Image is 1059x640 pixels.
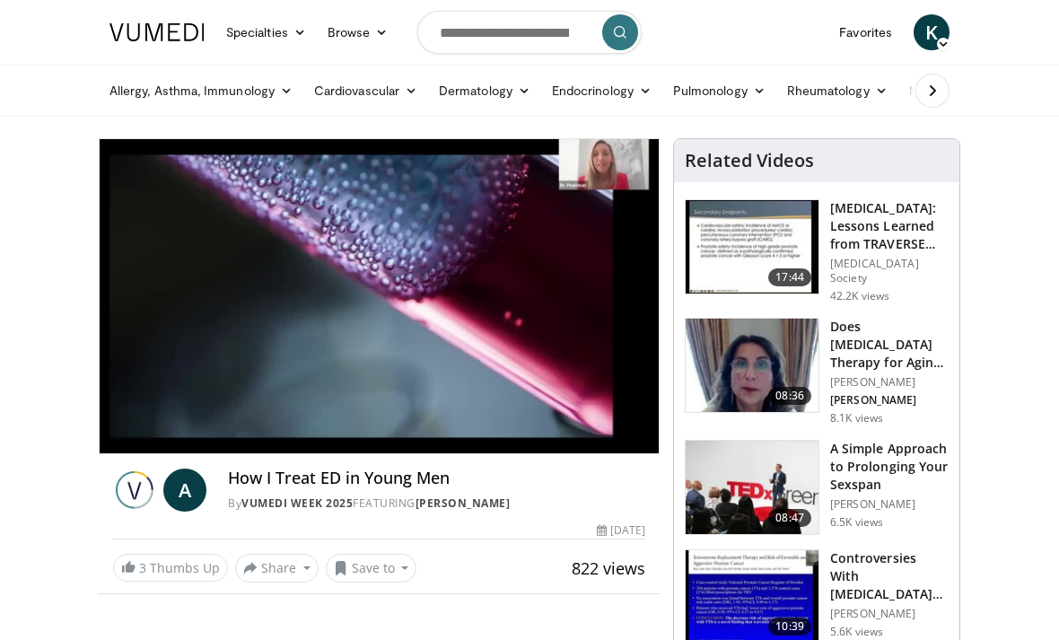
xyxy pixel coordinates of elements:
a: Specialties [215,14,317,50]
p: [PERSON_NAME] [830,497,949,512]
button: Share [235,554,319,583]
h4: Related Videos [685,150,814,171]
img: c4bd4661-e278-4c34-863c-57c104f39734.150x105_q85_crop-smart_upscale.jpg [686,441,818,534]
input: Search topics, interventions [417,11,642,54]
p: [PERSON_NAME] [830,375,949,390]
span: 08:36 [768,387,811,405]
p: [PERSON_NAME] [830,607,949,621]
p: 42.2K views [830,289,889,303]
a: Endocrinology [541,73,662,109]
p: [PERSON_NAME] [830,393,949,408]
img: VuMedi Logo [109,23,205,41]
h4: How I Treat ED in Young Men [228,469,645,488]
img: Vumedi Week 2025 [113,469,156,512]
button: Save to [326,554,417,583]
a: Browse [317,14,399,50]
a: 3 Thumbs Up [113,554,228,582]
a: A [163,469,206,512]
p: 5.6K views [830,625,883,639]
a: Pulmonology [662,73,776,109]
img: 1317c62a-2f0d-4360-bee0-b1bff80fed3c.150x105_q85_crop-smart_upscale.jpg [686,200,818,294]
div: [DATE] [597,522,645,539]
p: 6.5K views [830,515,883,530]
a: Dermatology [428,73,541,109]
div: By FEATURING [228,495,645,512]
video-js: Video Player [100,139,659,453]
p: [MEDICAL_DATA] Society [830,257,949,285]
img: 4d4bce34-7cbb-4531-8d0c-5308a71d9d6c.150x105_q85_crop-smart_upscale.jpg [686,319,818,412]
a: K [914,14,950,50]
h3: Does [MEDICAL_DATA] Therapy for Aging Men Really Work? Review of 43 St… [830,318,949,372]
a: Vumedi Week 2025 [241,495,353,511]
h3: A Simple Approach to Prolonging Your Sexspan [830,440,949,494]
span: 08:47 [768,509,811,527]
a: 08:36 Does [MEDICAL_DATA] Therapy for Aging Men Really Work? Review of 43 St… [PERSON_NAME] [PERS... [685,318,949,425]
a: [PERSON_NAME] [416,495,511,511]
a: Favorites [828,14,903,50]
span: 822 views [572,557,645,579]
h3: Controversies With [MEDICAL_DATA] Replacement Therapy and [MEDICAL_DATA] Can… [830,549,949,603]
span: 3 [139,559,146,576]
p: 8.1K views [830,411,883,425]
a: Allergy, Asthma, Immunology [99,73,303,109]
span: 10:39 [768,618,811,636]
a: Rheumatology [776,73,898,109]
span: 17:44 [768,268,811,286]
a: 08:47 A Simple Approach to Prolonging Your Sexspan [PERSON_NAME] 6.5K views [685,440,949,535]
h3: [MEDICAL_DATA]: Lessons Learned from TRAVERSE 2024 [830,199,949,253]
a: Cardiovascular [303,73,428,109]
a: 17:44 [MEDICAL_DATA]: Lessons Learned from TRAVERSE 2024 [MEDICAL_DATA] Society 42.2K views [685,199,949,303]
